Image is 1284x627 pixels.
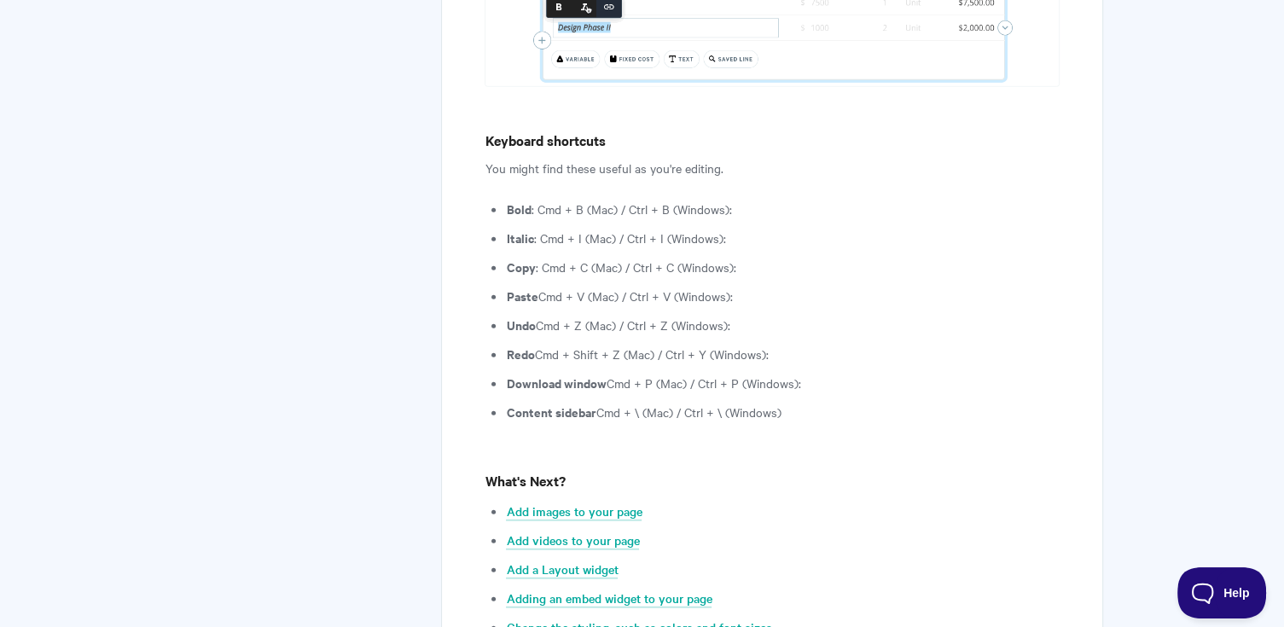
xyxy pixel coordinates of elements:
[506,200,531,218] strong: Bold
[485,158,1059,178] p: You might find these useful as you're editing.
[485,130,1059,151] h4: Keyboard shortcuts
[506,199,1059,219] li: : Cmd + B (Mac) / Ctrl + B (Windows):
[506,287,537,305] b: Paste
[506,315,1059,335] li: Cmd + Z (Mac) / Ctrl + Z (Windows):
[1177,567,1267,618] iframe: Toggle Customer Support
[506,344,1059,364] li: Cmd + Shift + Z (Mac) / Ctrl + Y (Windows):
[506,374,606,392] b: Download window
[506,531,639,550] a: Add videos to your page
[506,257,1059,277] li: : Cmd + C (Mac) / Ctrl + C (Windows):
[506,345,534,363] b: Redo
[506,560,618,579] a: Add a Layout widget
[506,403,596,421] b: Content sidebar
[506,316,535,334] b: Undo
[506,228,1059,248] li: : Cmd + I (Mac) / Ctrl + I (Windows):
[506,229,533,247] strong: Italic
[506,258,535,276] b: Copy
[506,589,712,608] a: Adding an embed widget to your page
[506,502,642,521] a: Add images to your page
[485,470,1059,491] h4: What's Next?
[506,373,1059,393] li: Cmd + P (Mac) / Ctrl + P (Windows):
[506,402,1059,422] li: Cmd + \ (Mac) / Ctrl + \ (Windows)
[506,286,1059,306] li: Cmd + V (Mac) / Ctrl + V (Windows):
